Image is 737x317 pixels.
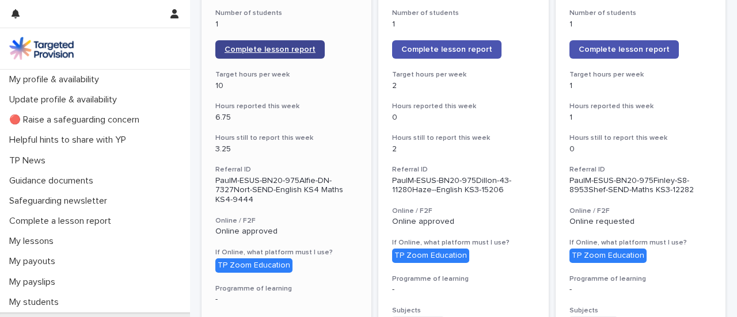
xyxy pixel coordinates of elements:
p: Online approved [392,217,534,227]
p: My payouts [5,256,64,267]
h3: Referral ID [392,165,534,174]
h3: Hours reported this week [392,102,534,111]
p: 10 [215,81,358,91]
p: My lessons [5,236,63,247]
h3: Subjects [392,306,534,315]
p: Helpful hints to share with YP [5,135,135,146]
p: PaulM-ESUS-BN20-975Alfie-DN-7327Nort-SEND-English KS4 Maths KS4-9444 [215,176,358,205]
p: 🔴 Raise a safeguarding concern [5,114,149,125]
p: Update profile & availability [5,94,126,105]
h3: Hours still to report this week [569,133,712,143]
div: TP Zoom Education [569,249,647,263]
p: My payslips [5,277,64,288]
p: 1 [569,113,712,123]
p: TP News [5,155,55,166]
p: 1 [392,20,534,29]
div: TP Zoom Education [392,249,469,263]
h3: Online / F2F [569,207,712,216]
p: PaulM-ESUS-BN20-975Dillon-43-11280Haze--English KS3-15206 [392,176,534,196]
h3: If Online, what platform must I use? [215,248,358,257]
p: 2 [392,144,534,154]
h3: Online / F2F [215,216,358,226]
a: Complete lesson report [392,40,502,59]
span: Complete lesson report [579,45,670,54]
h3: Number of students [392,9,534,18]
h3: Target hours per week [215,70,358,79]
h3: Number of students [569,9,712,18]
a: Complete lesson report [215,40,325,59]
a: Complete lesson report [569,40,679,59]
p: 3.25 [215,144,358,154]
h3: Programme of learning [569,274,712,284]
p: - [569,285,712,295]
p: - [392,285,534,295]
h3: Hours still to report this week [392,133,534,143]
h3: Programme of learning [215,284,358,293]
h3: Subjects [569,306,712,315]
p: Online approved [215,227,358,236]
h3: Target hours per week [392,70,534,79]
p: My students [5,297,68,308]
p: 1 [215,20,358,29]
h3: Online / F2F [392,207,534,216]
p: Complete a lesson report [5,216,120,227]
p: 0 [392,113,534,123]
span: Complete lesson report [225,45,316,54]
p: My profile & availability [5,74,108,85]
p: Online requested [569,217,712,227]
div: TP Zoom Education [215,258,292,273]
h3: Target hours per week [569,70,712,79]
h3: Hours reported this week [215,102,358,111]
img: M5nRWzHhSzIhMunXDL62 [9,37,74,60]
h3: Number of students [215,9,358,18]
h3: Referral ID [215,165,358,174]
p: 0 [569,144,712,154]
h3: Referral ID [569,165,712,174]
h3: Hours reported this week [569,102,712,111]
p: 1 [569,20,712,29]
h3: If Online, what platform must I use? [392,238,534,247]
p: PaulM-ESUS-BN20-975Finley-S8-8953Shef-SEND-Maths KS3-12282 [569,176,712,196]
p: Safeguarding newsletter [5,196,116,207]
p: Guidance documents [5,175,102,186]
h3: If Online, what platform must I use? [569,238,712,247]
h3: Programme of learning [392,274,534,284]
p: - [215,295,358,304]
h3: Hours still to report this week [215,133,358,143]
span: Complete lesson report [401,45,492,54]
p: 6.75 [215,113,358,123]
p: 1 [569,81,712,91]
p: 2 [392,81,534,91]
